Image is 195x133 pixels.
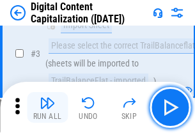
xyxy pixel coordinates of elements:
[153,8,163,18] img: Support
[31,49,40,59] span: # 3
[121,95,137,111] img: Skip
[10,5,26,20] img: Back
[61,18,112,33] div: Import Sheet
[40,95,55,111] img: Run All
[49,74,148,89] div: TrailBalanceFlat - imported
[81,95,96,111] img: Undo
[68,92,109,123] button: Undo
[33,113,62,120] div: Run All
[160,97,180,118] img: Main button
[31,1,148,25] div: Digital Content Capitalization ([DATE])
[169,5,185,20] img: Settings menu
[109,92,150,123] button: Skip
[27,92,68,123] button: Run All
[121,113,137,120] div: Skip
[79,113,98,120] div: Undo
